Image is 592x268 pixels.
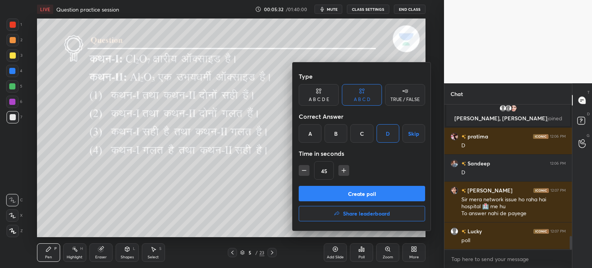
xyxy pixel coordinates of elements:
div: Type [299,69,425,84]
button: Create poll [299,186,425,201]
div: A B C D [354,97,370,102]
div: B [325,124,347,143]
div: C [350,124,373,143]
div: A [299,124,321,143]
h4: Share leaderboard [343,211,390,216]
div: D [377,124,399,143]
div: Correct Answer [299,109,425,124]
div: Time in seconds [299,146,425,161]
button: Share leaderboard [299,206,425,221]
div: TRUE / FALSE [390,97,420,102]
div: A B C D E [309,97,329,102]
button: Skip [402,124,425,143]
